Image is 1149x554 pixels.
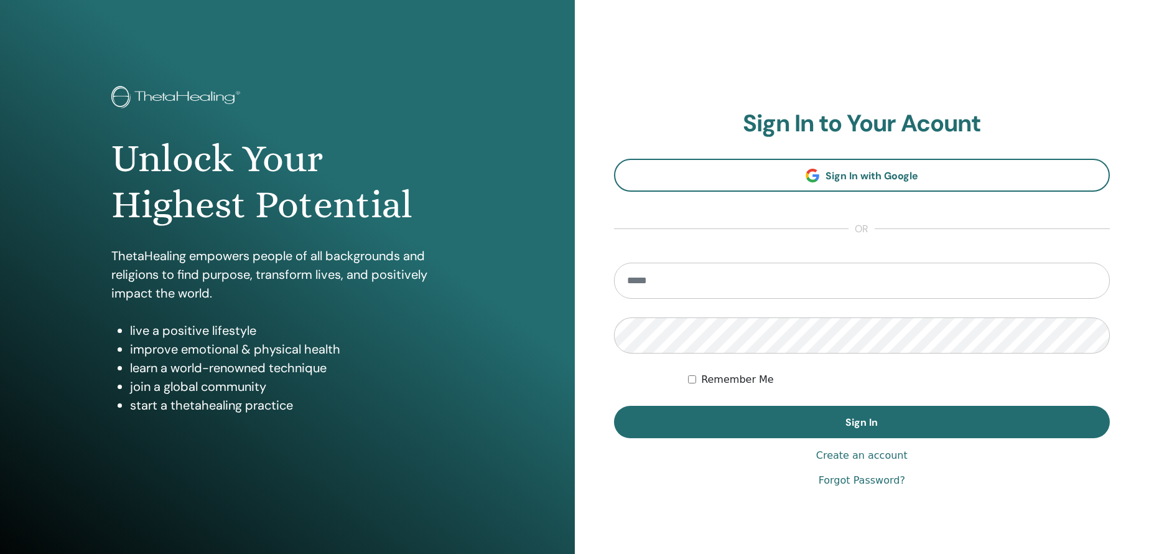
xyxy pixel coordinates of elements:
li: learn a world-renowned technique [130,359,463,377]
button: Sign In [614,406,1110,438]
h1: Unlock Your Highest Potential [111,136,463,228]
li: live a positive lifestyle [130,321,463,340]
div: Keep me authenticated indefinitely or until I manually logout [688,372,1110,387]
label: Remember Me [701,372,774,387]
a: Create an account [816,448,908,463]
h2: Sign In to Your Acount [614,110,1110,138]
a: Forgot Password? [819,473,905,488]
li: join a global community [130,377,463,396]
span: Sign In with Google [826,169,918,182]
a: Sign In with Google [614,159,1110,192]
span: Sign In [845,416,878,429]
li: start a thetahealing practice [130,396,463,415]
li: improve emotional & physical health [130,340,463,359]
p: ThetaHealing empowers people of all backgrounds and religions to find purpose, transform lives, a... [111,246,463,303]
span: or [849,222,875,237]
